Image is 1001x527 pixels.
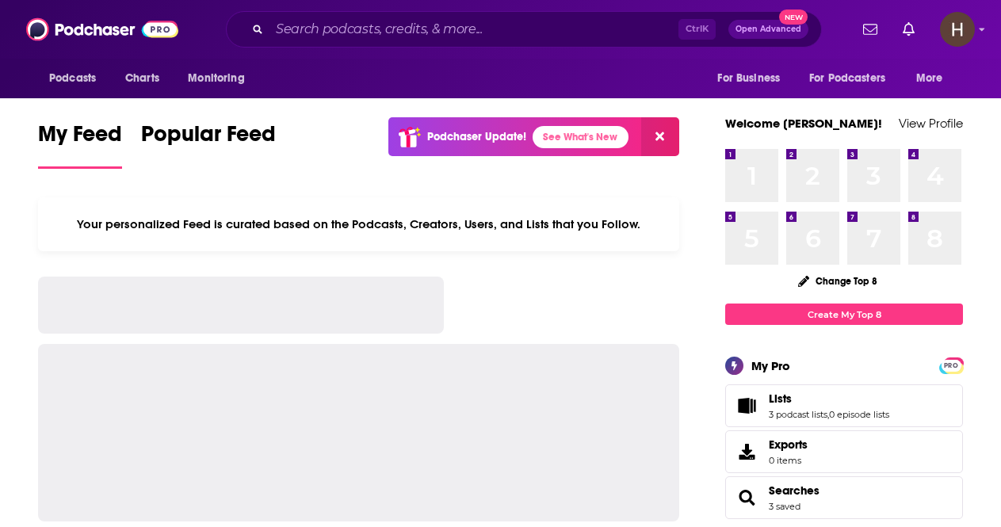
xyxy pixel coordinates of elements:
[896,16,921,43] a: Show notifications dropdown
[533,126,628,148] a: See What's New
[717,67,780,90] span: For Business
[940,12,975,47] button: Show profile menu
[725,384,963,427] span: Lists
[779,10,808,25] span: New
[829,409,889,420] a: 0 episode lists
[769,501,800,512] a: 3 saved
[769,483,820,498] a: Searches
[751,358,790,373] div: My Pro
[141,120,276,169] a: Popular Feed
[905,63,963,94] button: open menu
[49,67,96,90] span: Podcasts
[725,476,963,519] span: Searches
[916,67,943,90] span: More
[827,409,829,420] span: ,
[942,360,961,372] span: PRO
[115,63,169,94] a: Charts
[678,19,716,40] span: Ctrl K
[725,430,963,473] a: Exports
[899,116,963,131] a: View Profile
[731,395,762,417] a: Lists
[269,17,678,42] input: Search podcasts, credits, & more...
[857,16,884,43] a: Show notifications dropdown
[226,11,822,48] div: Search podcasts, credits, & more...
[725,116,882,131] a: Welcome [PERSON_NAME]!
[799,63,908,94] button: open menu
[38,120,122,157] span: My Feed
[706,63,800,94] button: open menu
[940,12,975,47] img: User Profile
[809,67,885,90] span: For Podcasters
[769,391,792,406] span: Lists
[188,67,244,90] span: Monitoring
[731,487,762,509] a: Searches
[26,14,178,44] img: Podchaser - Follow, Share and Rate Podcasts
[725,304,963,325] a: Create My Top 8
[125,67,159,90] span: Charts
[728,20,808,39] button: Open AdvancedNew
[789,271,887,291] button: Change Top 8
[38,63,117,94] button: open menu
[177,63,265,94] button: open menu
[769,409,827,420] a: 3 podcast lists
[427,130,526,143] p: Podchaser Update!
[942,359,961,371] a: PRO
[731,441,762,463] span: Exports
[735,25,801,33] span: Open Advanced
[38,197,679,251] div: Your personalized Feed is curated based on the Podcasts, Creators, Users, and Lists that you Follow.
[769,437,808,452] span: Exports
[141,120,276,157] span: Popular Feed
[940,12,975,47] span: Logged in as M1ndsharePR
[769,391,889,406] a: Lists
[769,455,808,466] span: 0 items
[38,120,122,169] a: My Feed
